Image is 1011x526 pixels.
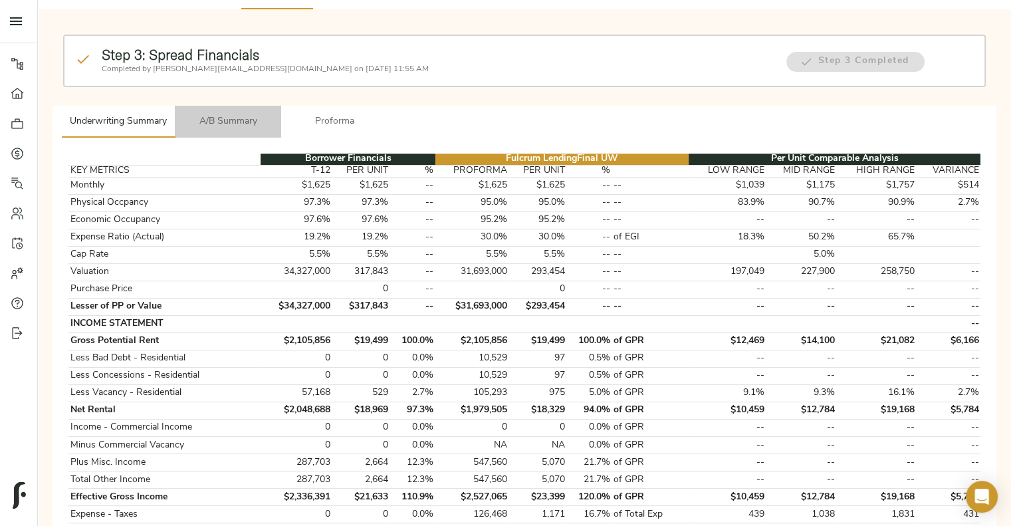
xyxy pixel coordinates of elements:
[390,263,435,281] td: --
[612,211,689,229] td: --
[508,194,566,211] td: 95.0%
[612,246,689,263] td: --
[837,298,917,315] td: --
[766,211,837,229] td: --
[435,154,689,166] th: Fulcrum Lending Final UW
[689,211,766,229] td: --
[837,437,917,454] td: --
[332,402,390,419] td: $18,969
[916,281,980,298] td: --
[612,384,689,402] td: of GPR
[183,114,273,130] span: A/B Summary
[261,298,332,315] td: $34,327,000
[261,384,332,402] td: 57,168
[837,177,917,194] td: $1,757
[689,263,766,281] td: 197,049
[837,419,917,436] td: --
[612,471,689,489] td: of GPR
[390,281,435,298] td: --
[916,402,980,419] td: $5,784
[332,489,390,506] td: $21,633
[689,177,766,194] td: $1,039
[261,454,332,471] td: 287,703
[261,229,332,246] td: 19.2%
[289,114,380,130] span: Proforma
[837,263,917,281] td: 258,750
[332,367,390,384] td: 0
[68,437,261,454] td: Minus Commercial Vacancy
[68,263,261,281] td: Valuation
[837,454,917,471] td: --
[435,402,509,419] td: $1,979,505
[916,194,980,211] td: 2.7%
[766,194,837,211] td: 90.7%
[261,263,332,281] td: 34,327,000
[435,506,509,523] td: 126,468
[689,419,766,436] td: --
[508,263,566,281] td: 293,454
[567,281,612,298] td: --
[916,263,980,281] td: --
[612,402,689,419] td: of GPR
[261,332,332,350] td: $2,105,856
[68,298,261,315] td: Lesser of PP or Value
[390,350,435,367] td: 0.0%
[916,384,980,402] td: 2.7%
[261,350,332,367] td: 0
[966,481,998,513] div: Open Intercom Messenger
[689,350,766,367] td: --
[435,350,509,367] td: 10,529
[766,384,837,402] td: 9.3%
[435,246,509,263] td: 5.5%
[68,454,261,471] td: Plus Misc. Income
[916,177,980,194] td: $514
[612,281,689,298] td: --
[567,263,612,281] td: --
[916,211,980,229] td: --
[612,367,689,384] td: of GPR
[390,437,435,454] td: 0.0%
[508,281,566,298] td: 0
[567,402,612,419] td: 94.0%
[916,165,980,177] th: VARIANCE
[332,194,390,211] td: 97.3%
[435,471,509,489] td: 547,560
[261,471,332,489] td: 287,703
[689,298,766,315] td: --
[508,298,566,315] td: $293,454
[332,298,390,315] td: $317,843
[916,332,980,350] td: $6,166
[766,177,837,194] td: $1,175
[766,367,837,384] td: --
[837,229,917,246] td: 65.7%
[68,350,261,367] td: Less Bad Debt - Residential
[508,506,566,523] td: 1,171
[68,165,261,177] th: KEY METRICS
[435,165,509,177] th: PROFORMA
[567,194,612,211] td: --
[508,437,566,454] td: NA
[916,471,980,489] td: --
[332,211,390,229] td: 97.6%
[435,384,509,402] td: 105,293
[261,177,332,194] td: $1,625
[612,229,689,246] td: of EGI
[390,229,435,246] td: --
[390,471,435,489] td: 12.3%
[567,489,612,506] td: 120.0%
[689,367,766,384] td: --
[390,506,435,523] td: 0.0%
[261,165,332,177] th: T-12
[435,194,509,211] td: 95.0%
[837,350,917,367] td: --
[612,506,689,523] td: of Total Exp
[261,194,332,211] td: 97.3%
[390,332,435,350] td: 100.0%
[70,114,167,130] span: Underwriting Summary
[435,177,509,194] td: $1,625
[435,211,509,229] td: 95.2%
[766,471,837,489] td: --
[916,419,980,436] td: --
[102,46,259,63] strong: Step 3: Spread Financials
[567,177,612,194] td: --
